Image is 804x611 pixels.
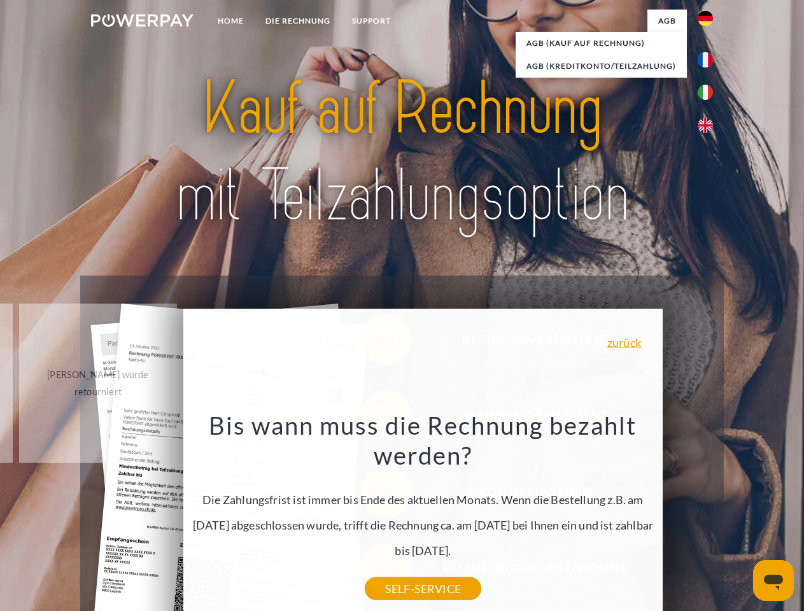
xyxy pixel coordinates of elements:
[341,10,402,32] a: SUPPORT
[607,337,641,348] a: zurück
[698,11,713,26] img: de
[698,85,713,100] img: it
[516,55,687,78] a: AGB (Kreditkonto/Teilzahlung)
[753,560,794,601] iframe: Schaltfläche zum Öffnen des Messaging-Fensters
[365,577,481,600] a: SELF-SERVICE
[698,118,713,133] img: en
[698,52,713,67] img: fr
[191,410,656,589] div: Die Zahlungsfrist ist immer bis Ende des aktuellen Monats. Wenn die Bestellung z.B. am [DATE] abg...
[647,10,687,32] a: agb
[191,410,656,471] h3: Bis wann muss die Rechnung bezahlt werden?
[255,10,341,32] a: DIE RECHNUNG
[207,10,255,32] a: Home
[122,61,682,244] img: title-powerpay_de.svg
[27,366,170,400] div: [PERSON_NAME] wurde retourniert
[91,14,194,27] img: logo-powerpay-white.svg
[516,32,687,55] a: AGB (Kauf auf Rechnung)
